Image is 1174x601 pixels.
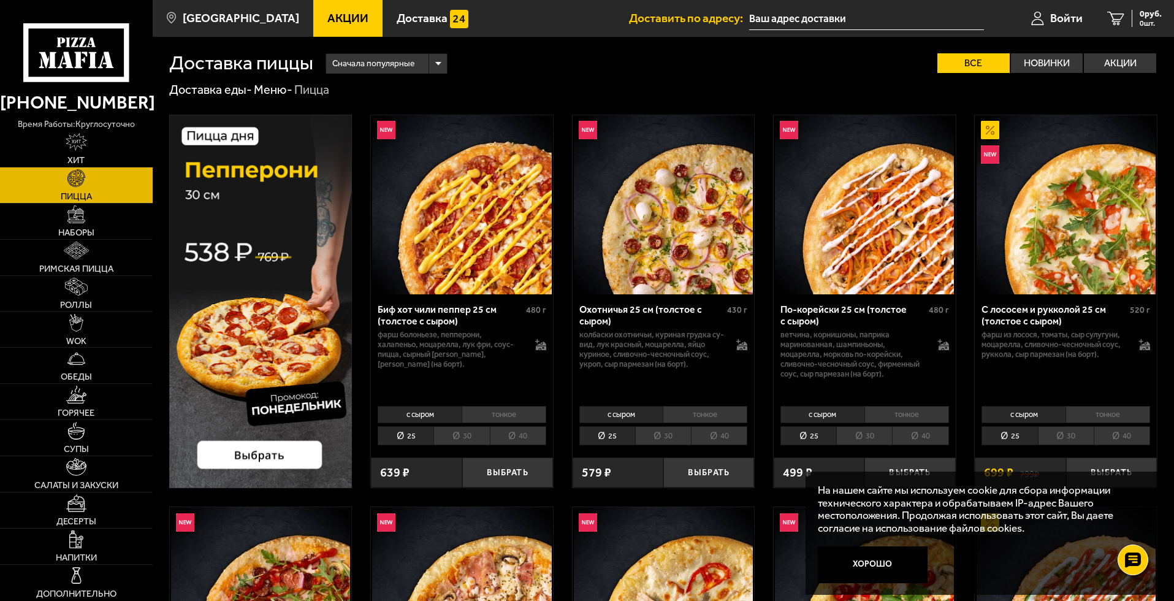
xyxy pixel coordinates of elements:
[1065,406,1150,423] li: тонкое
[34,481,118,490] span: Салаты и закуски
[378,304,523,327] div: Биф хот чили пеппер 25 см (толстое с сыром)
[1038,426,1094,445] li: 30
[1140,10,1162,18] span: 0 руб.
[1011,53,1083,73] label: Новинки
[490,426,546,445] li: 40
[1140,20,1162,27] span: 0 шт.
[1094,426,1150,445] li: 40
[332,52,414,75] span: Сначала популярные
[377,121,395,139] img: Новинка
[984,467,1013,479] span: 699 ₽
[378,406,462,423] li: с сыром
[372,115,551,294] img: Биф хот чили пеппер 25 см (толстое с сыром)
[981,145,999,164] img: Новинка
[1130,305,1150,315] span: 520 г
[371,115,553,294] a: НовинкаБиф хот чили пеппер 25 см (толстое с сыром)
[982,426,1037,445] li: 25
[1084,53,1156,73] label: Акции
[380,467,410,479] span: 639 ₽
[169,82,252,97] a: Доставка еды-
[377,513,395,532] img: Новинка
[579,304,725,327] div: Охотничья 25 см (толстое с сыром)
[378,426,433,445] li: 25
[836,426,892,445] li: 30
[579,426,635,445] li: 25
[864,457,955,488] button: Выбрать
[574,115,753,294] img: Охотничья 25 см (толстое с сыром)
[61,192,92,201] span: Пицца
[818,546,928,583] button: Хорошо
[579,330,725,369] p: колбаски охотничьи, куриная грудка су-вид, лук красный, моцарелла, яйцо куриное, сливочно-чесночн...
[183,12,299,24] span: [GEOGRAPHIC_DATA]
[378,330,523,369] p: фарш болоньезе, пепперони, халапеньо, моцарелла, лук фри, соус-пицца, сырный [PERSON_NAME], [PERS...
[327,12,368,24] span: Акции
[775,115,954,294] img: По-корейски 25 см (толстое с сыром)
[780,426,836,445] li: 25
[579,513,597,532] img: Новинка
[1066,457,1157,488] button: Выбрать
[60,300,92,310] span: Роллы
[579,121,597,139] img: Новинка
[749,7,984,30] input: Ваш адрес доставки
[1050,12,1083,24] span: Войти
[579,406,663,423] li: с сыром
[462,457,553,488] button: Выбрать
[663,406,747,423] li: тонкое
[982,304,1127,327] div: С лососем и рукколой 25 см (толстое с сыром)
[691,426,747,445] li: 40
[176,513,194,532] img: Новинка
[975,115,1157,294] a: АкционныйНовинкаС лососем и рукколой 25 см (толстое с сыром)
[39,264,113,274] span: Римская пицца
[818,484,1138,535] p: На нашем сайте мы используем cookie для сбора информации технического характера и обрабатываем IP...
[981,121,999,139] img: Акционный
[780,304,926,327] div: По-корейски 25 см (толстое с сыром)
[982,406,1065,423] li: с сыром
[582,467,611,479] span: 579 ₽
[780,513,798,532] img: Новинка
[526,305,546,315] span: 480 г
[56,517,96,526] span: Десерты
[56,553,97,562] span: Напитки
[663,457,754,488] button: Выбрать
[1020,467,1039,479] s: 799 ₽
[397,12,448,24] span: Доставка
[780,121,798,139] img: Новинка
[573,115,755,294] a: НовинкаОхотничья 25 см (толстое с сыром)
[36,589,116,599] span: Дополнительно
[629,12,749,24] span: Доставить по адресу:
[61,372,92,381] span: Обеды
[58,408,94,418] span: Горячее
[982,330,1127,359] p: фарш из лосося, томаты, сыр сулугуни, моцарелла, сливочно-чесночный соус, руккола, сыр пармезан (...
[727,305,747,315] span: 430 г
[977,115,1156,294] img: С лососем и рукколой 25 см (толстое с сыром)
[58,228,94,237] span: Наборы
[864,406,949,423] li: тонкое
[67,156,85,165] span: Хит
[780,330,926,379] p: ветчина, корнишоны, паприка маринованная, шампиньоны, моцарелла, морковь по-корейски, сливочно-че...
[169,53,313,73] h1: Доставка пиццы
[780,406,864,423] li: с сыром
[64,445,89,454] span: Супы
[450,10,468,28] img: 15daf4d41897b9f0e9f617042186c801.svg
[892,426,948,445] li: 40
[774,115,956,294] a: НовинкаПо-корейски 25 см (толстое с сыром)
[635,426,691,445] li: 30
[783,467,812,479] span: 499 ₽
[66,337,86,346] span: WOK
[929,305,949,315] span: 480 г
[937,53,1010,73] label: Все
[254,82,292,97] a: Меню-
[433,426,489,445] li: 30
[462,406,546,423] li: тонкое
[294,82,329,98] div: Пицца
